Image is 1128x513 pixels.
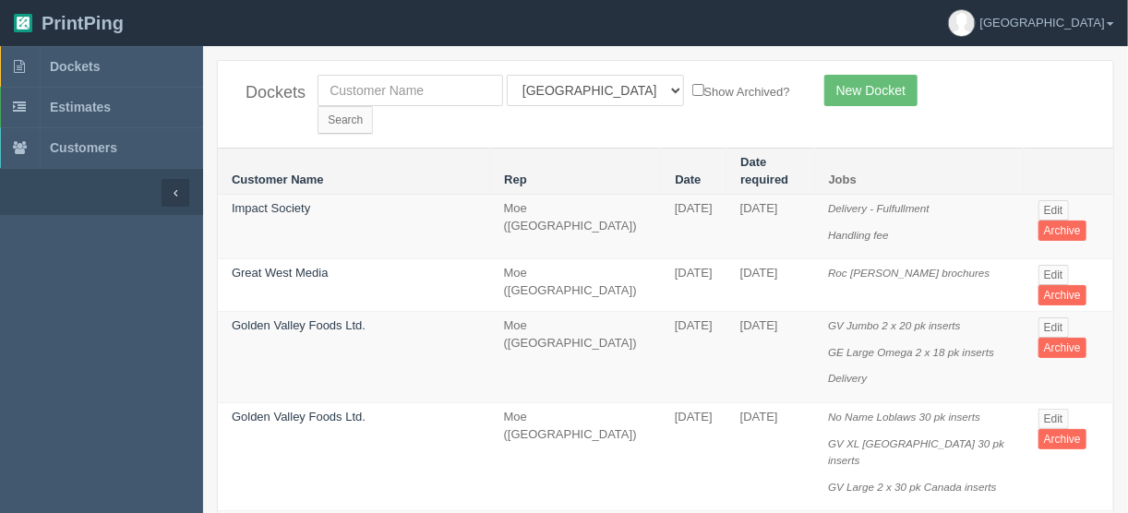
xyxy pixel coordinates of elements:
a: Edit [1038,317,1069,338]
h4: Dockets [246,84,290,102]
label: Show Archived? [692,80,790,101]
a: Edit [1038,265,1069,285]
input: Search [318,106,373,134]
td: [DATE] [661,402,726,510]
td: Moe ([GEOGRAPHIC_DATA]) [490,312,661,403]
a: Archive [1038,429,1086,449]
td: [DATE] [726,195,814,259]
td: Moe ([GEOGRAPHIC_DATA]) [490,402,661,510]
td: [DATE] [661,312,726,403]
a: Archive [1038,338,1086,358]
a: New Docket [824,75,918,106]
td: Moe ([GEOGRAPHIC_DATA]) [490,259,661,312]
input: Customer Name [318,75,503,106]
span: Customers [50,140,117,155]
a: Date required [740,155,788,186]
a: Archive [1038,285,1086,305]
i: GV XL [GEOGRAPHIC_DATA] 30 pk inserts [828,437,1004,467]
a: Impact Society [232,201,310,215]
img: avatar_default-7531ab5dedf162e01f1e0bb0964e6a185e93c5c22dfe317fb01d7f8cd2b1632c.jpg [949,10,975,36]
a: Archive [1038,221,1086,241]
i: Roc [PERSON_NAME] brochures [828,267,990,279]
td: [DATE] [661,259,726,312]
i: GV Jumbo 2 x 20 pk inserts [828,319,961,331]
span: Estimates [50,100,111,114]
input: Show Archived? [692,84,704,96]
td: [DATE] [726,402,814,510]
a: Edit [1038,409,1069,429]
a: Customer Name [232,173,324,186]
i: GE Large Omega 2 x 18 pk inserts [828,346,994,358]
span: Dockets [50,59,100,74]
td: [DATE] [726,312,814,403]
img: logo-3e63b451c926e2ac314895c53de4908e5d424f24456219fb08d385ab2e579770.png [14,14,32,32]
th: Jobs [814,149,1025,195]
td: [DATE] [726,259,814,312]
i: Handling fee [828,229,889,241]
i: Delivery - Fulfullment [828,202,930,214]
i: No Name Loblaws 30 pk inserts [828,411,980,423]
a: Date [675,173,701,186]
td: [DATE] [661,195,726,259]
a: Rep [504,173,527,186]
td: Moe ([GEOGRAPHIC_DATA]) [490,195,661,259]
a: Edit [1038,200,1069,221]
i: Delivery [828,372,867,384]
i: GV Large 2 x 30 pk Canada inserts [828,481,997,493]
a: Golden Valley Foods Ltd. [232,410,366,424]
a: Great West Media [232,266,329,280]
a: Golden Valley Foods Ltd. [232,318,366,332]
